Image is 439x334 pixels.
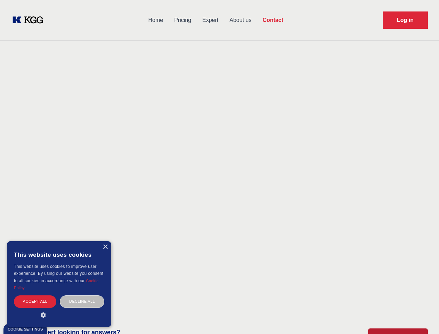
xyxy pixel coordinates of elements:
[169,11,197,29] a: Pricing
[404,301,439,334] iframe: Chat Widget
[14,295,56,308] div: Accept all
[14,279,99,290] a: Cookie Policy
[8,327,43,331] div: Cookie settings
[143,11,169,29] a: Home
[257,11,289,29] a: Contact
[197,11,224,29] a: Expert
[14,246,104,263] div: This website uses cookies
[383,11,428,29] a: Request Demo
[14,264,103,283] span: This website uses cookies to improve user experience. By using our website you consent to all coo...
[60,295,104,308] div: Decline all
[103,245,108,250] div: Close
[11,15,49,26] a: KOL Knowledge Platform: Talk to Key External Experts (KEE)
[224,11,257,29] a: About us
